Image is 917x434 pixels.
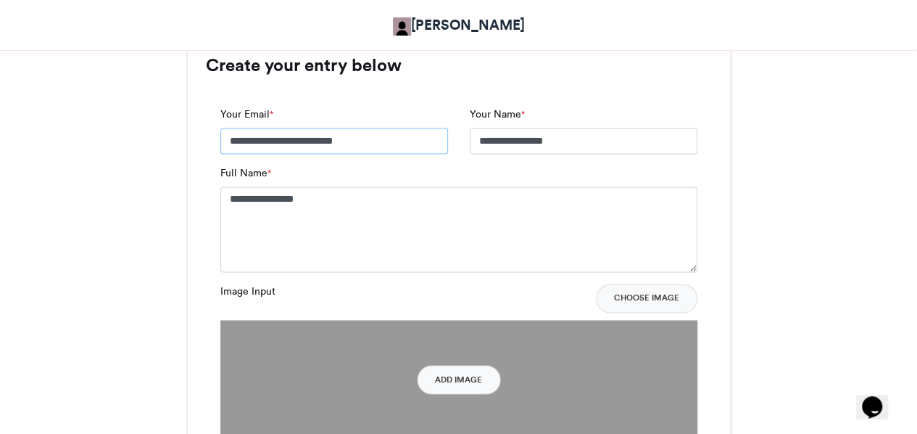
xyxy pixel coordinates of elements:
[393,15,525,36] a: [PERSON_NAME]
[220,107,273,122] label: Your Email
[393,17,411,36] img: Adetokunbo Adeyanju
[220,284,275,299] label: Image Input
[596,284,697,313] button: Choose Image
[220,165,271,181] label: Full Name
[470,107,525,122] label: Your Name
[206,57,712,74] h3: Create your entry below
[856,376,903,419] iframe: chat widget
[417,365,500,394] button: Add Image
